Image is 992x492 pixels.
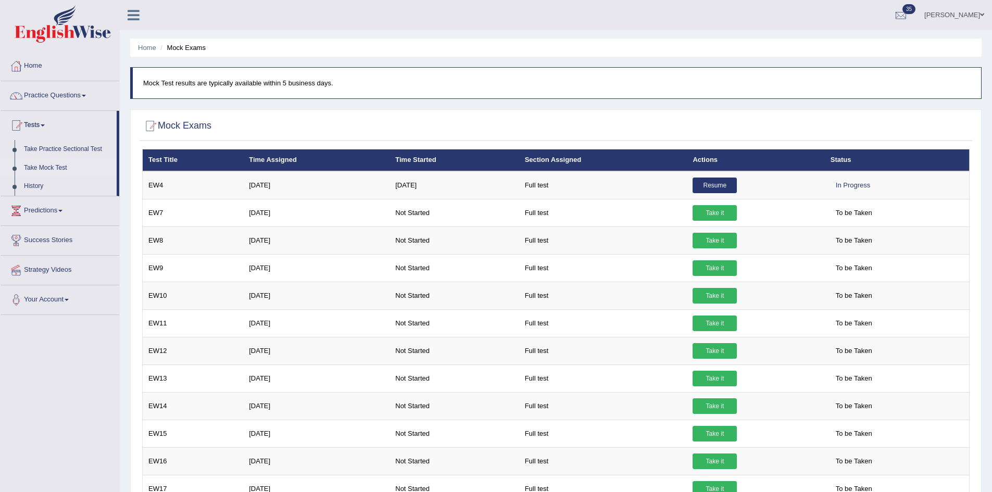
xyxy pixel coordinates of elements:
[143,199,244,226] td: EW7
[831,288,877,304] span: To be Taken
[390,254,519,282] td: Not Started
[693,233,737,248] a: Take it
[693,343,737,359] a: Take it
[519,149,687,171] th: Section Assigned
[143,254,244,282] td: EW9
[243,199,390,226] td: [DATE]
[390,364,519,392] td: Not Started
[831,233,877,248] span: To be Taken
[143,226,244,254] td: EW8
[693,398,737,414] a: Take it
[519,254,687,282] td: Full test
[693,260,737,276] a: Take it
[1,256,119,282] a: Strategy Videos
[831,260,877,276] span: To be Taken
[243,254,390,282] td: [DATE]
[243,282,390,309] td: [DATE]
[693,178,737,193] a: Resume
[693,316,737,331] a: Take it
[1,111,117,137] a: Tests
[243,420,390,447] td: [DATE]
[1,52,119,78] a: Home
[19,177,117,196] a: History
[825,149,970,171] th: Status
[138,44,156,52] a: Home
[143,447,244,475] td: EW16
[693,371,737,386] a: Take it
[243,149,390,171] th: Time Assigned
[143,149,244,171] th: Test Title
[831,453,877,469] span: To be Taken
[143,282,244,309] td: EW10
[831,205,877,221] span: To be Taken
[519,392,687,420] td: Full test
[390,171,519,199] td: [DATE]
[243,171,390,199] td: [DATE]
[831,178,875,193] div: In Progress
[693,205,737,221] a: Take it
[693,426,737,441] a: Take it
[1,226,119,252] a: Success Stories
[693,453,737,469] a: Take it
[142,118,211,134] h2: Mock Exams
[693,288,737,304] a: Take it
[902,4,915,14] span: 35
[19,140,117,159] a: Take Practice Sectional Test
[519,171,687,199] td: Full test
[390,447,519,475] td: Not Started
[243,309,390,337] td: [DATE]
[519,364,687,392] td: Full test
[243,364,390,392] td: [DATE]
[390,392,519,420] td: Not Started
[390,309,519,337] td: Not Started
[519,282,687,309] td: Full test
[143,364,244,392] td: EW13
[143,337,244,364] td: EW12
[143,78,971,88] p: Mock Test results are typically available within 5 business days.
[143,309,244,337] td: EW11
[519,199,687,226] td: Full test
[519,226,687,254] td: Full test
[1,81,119,107] a: Practice Questions
[1,196,119,222] a: Predictions
[390,337,519,364] td: Not Started
[143,392,244,420] td: EW14
[831,343,877,359] span: To be Taken
[831,316,877,331] span: To be Taken
[1,285,119,311] a: Your Account
[243,337,390,364] td: [DATE]
[519,447,687,475] td: Full test
[519,309,687,337] td: Full test
[519,420,687,447] td: Full test
[243,226,390,254] td: [DATE]
[831,371,877,386] span: To be Taken
[687,149,824,171] th: Actions
[390,199,519,226] td: Not Started
[831,426,877,441] span: To be Taken
[831,398,877,414] span: To be Taken
[243,447,390,475] td: [DATE]
[390,149,519,171] th: Time Started
[390,420,519,447] td: Not Started
[519,337,687,364] td: Full test
[390,282,519,309] td: Not Started
[143,171,244,199] td: EW4
[143,420,244,447] td: EW15
[390,226,519,254] td: Not Started
[158,43,206,53] li: Mock Exams
[243,392,390,420] td: [DATE]
[19,159,117,178] a: Take Mock Test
